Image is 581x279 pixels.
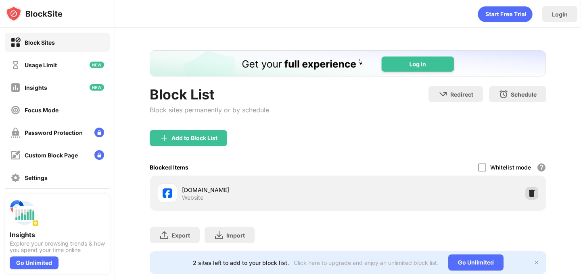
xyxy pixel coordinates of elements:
[450,91,473,98] div: Redirect
[10,105,21,115] img: focus-off.svg
[10,231,105,239] div: Insights
[448,254,504,271] div: Go Unlimited
[193,259,289,266] div: 2 sites left to add to your block list.
[478,6,533,22] div: animation
[182,194,203,201] div: Website
[294,259,439,266] div: Click here to upgrade and enjoy an unlimited block list.
[10,37,21,48] img: block-on.svg
[6,6,63,22] img: logo-blocksite.svg
[90,62,104,68] img: new-icon.svg
[511,91,537,98] div: Schedule
[10,256,59,269] div: Go Unlimited
[10,83,21,93] img: insights-off.svg
[150,50,546,76] iframe: Banner
[182,186,348,194] div: [DOMAIN_NAME]
[150,86,269,103] div: Block List
[226,232,245,239] div: Import
[25,39,55,46] div: Block Sites
[25,129,83,136] div: Password Protection
[10,198,39,227] img: push-insights.svg
[533,259,540,266] img: x-button.svg
[171,135,217,141] div: Add to Block List
[25,174,48,181] div: Settings
[10,240,105,253] div: Explore your browsing trends & how you spend your time online
[10,150,21,160] img: customize-block-page-off.svg
[25,62,57,68] div: Usage Limit
[25,84,47,91] div: Insights
[150,164,188,171] div: Blocked Items
[10,60,21,70] img: time-usage-off.svg
[552,11,568,18] div: Login
[94,128,104,137] img: lock-menu.svg
[25,107,59,114] div: Focus Mode
[163,188,172,198] img: favicons
[94,150,104,160] img: lock-menu.svg
[25,152,78,159] div: Custom Block Page
[490,164,531,171] div: Whitelist mode
[171,232,190,239] div: Export
[150,106,269,114] div: Block sites permanently or by schedule
[90,84,104,91] img: new-icon.svg
[10,128,21,138] img: password-protection-off.svg
[10,173,21,183] img: settings-off.svg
